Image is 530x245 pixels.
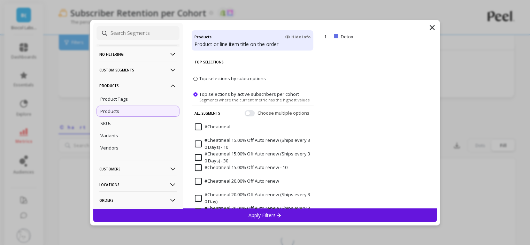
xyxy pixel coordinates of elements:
[75,186,128,193] div: Best,
[122,3,135,15] div: Close
[99,207,177,225] p: Subscriptions
[195,178,279,185] span: #Cheatmeal 20.00% Off Auto renew
[5,3,18,16] button: go back
[100,96,128,102] p: Product Tags
[20,4,31,15] img: Profile image for Jordan
[11,129,109,136] div: Thank you,
[22,214,28,220] button: Gif picker
[100,120,112,127] p: SKUs
[195,137,310,151] span: #Cheatmeal 15.00% Off Auto renew (Ships every 30 Days) - 10
[248,212,282,219] p: Apply Filters
[341,33,393,40] p: Detox
[120,211,131,222] button: Send a message…
[100,145,118,151] p: Vendors
[69,161,134,197] div: Hey [PERSON_NAME],Ok, keep me posted.Best,
[99,160,177,178] p: Customers
[285,34,310,40] span: Hide Info
[75,176,128,183] div: Ok, keep me posted.
[194,55,311,69] p: Top Selections
[199,75,266,82] span: Top selections by subscriptions
[109,3,122,16] button: Home
[75,166,128,173] div: Hey [PERSON_NAME],
[99,176,177,193] p: Locations
[34,3,52,9] h1: Jordan
[194,33,212,41] h4: Products
[6,152,134,161] div: [DATE]
[6,199,133,211] textarea: Message…
[100,132,118,139] p: Variants
[195,151,310,164] span: #Cheatmeal 15.00% Off Auto renew (Ships every 30 Days) - 30
[194,41,310,48] p: Product or line item title on the order
[99,61,177,79] p: Custom Segments
[199,97,310,102] span: Segments where the current metric has the highest values.
[33,214,39,220] button: Upload attachment
[195,191,310,205] span: #Cheatmeal 20.00% Off Auto renew (Ships every 30 Day)
[195,164,287,171] span: #Cheatmeal 15.00% Off Auto renew - 10
[258,109,311,116] span: Choose multiple options
[195,205,310,219] span: #Cheatmeal 20.00% Off Auto renew (Ships every 30 Days)
[6,161,134,203] div: João says…
[324,33,331,40] p: 1.
[99,191,177,209] p: Orders
[11,91,109,125] div: I will work with my team to expedite this testing as much as possible to get you an answer ASAP. ...
[34,9,65,16] p: Active 1h ago
[100,108,119,114] p: Products
[195,123,230,130] span: #Cheatmeal
[99,45,177,63] p: No filtering
[199,91,299,97] span: Top selections by active subscribers per cohort
[99,77,177,94] p: Products
[97,26,179,40] input: Search Segments
[11,214,16,220] button: Emoji picker
[44,214,50,220] button: Start recording
[11,135,109,142] div: Jordan
[11,12,109,87] div: Later this week and next our team is testing subscription metrics so the new version of Peel will...
[194,106,220,120] p: All Segments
